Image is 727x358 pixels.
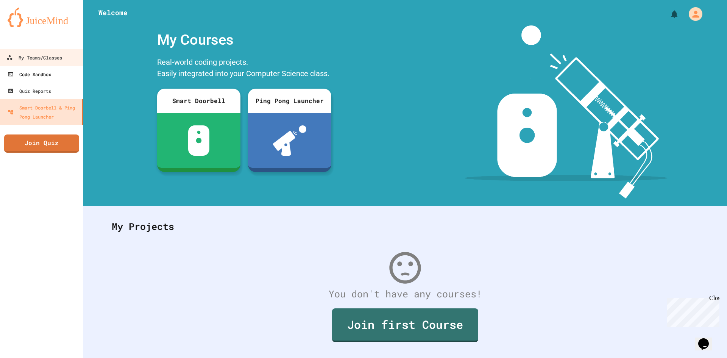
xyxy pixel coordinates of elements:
img: banner-image-my-projects.png [465,25,668,199]
a: Join Quiz [4,134,79,153]
div: Smart Doorbell [157,89,240,113]
a: Join first Course [332,308,478,342]
div: My Projects [104,212,706,241]
div: My Account [681,5,704,23]
img: logo-orange.svg [8,8,76,27]
div: Real-world coding projects. Easily integrated into your Computer Science class. [153,55,335,83]
iframe: chat widget [664,295,719,327]
img: sdb-white.svg [188,125,210,156]
div: Chat with us now!Close [3,3,52,48]
img: ppl-with-ball.png [273,125,307,156]
div: You don't have any courses! [104,287,706,301]
div: Code Sandbox [8,70,51,79]
div: My Teams/Classes [6,53,62,63]
div: My Notifications [656,8,681,20]
div: Quiz Reports [8,86,51,95]
div: My Courses [153,25,335,55]
iframe: chat widget [695,328,719,350]
div: Ping Pong Launcher [248,89,331,113]
div: Smart Doorbell & Ping Pong Launcher [8,103,79,121]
